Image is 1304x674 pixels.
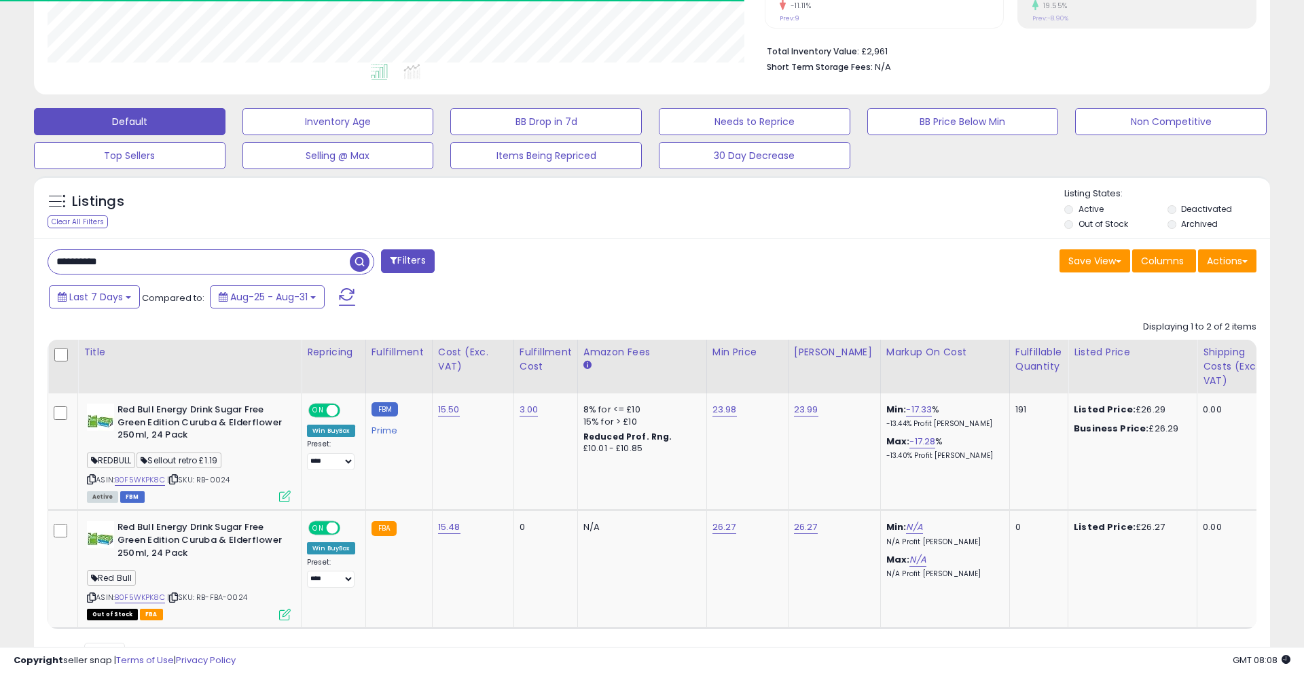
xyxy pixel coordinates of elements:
small: -11.11% [786,1,812,11]
span: N/A [875,60,891,73]
span: REDBULL [87,453,135,468]
span: FBA [140,609,163,620]
a: -17.33 [906,403,932,416]
div: Fulfillable Quantity [1015,345,1062,374]
div: Clear All Filters [48,215,108,228]
th: The percentage added to the cost of goods (COGS) that forms the calculator for Min & Max prices. [880,340,1009,393]
small: FBA [372,521,397,536]
div: Fulfillment [372,345,427,359]
span: FBM [120,491,145,503]
img: 41N2b2dEpUL._SL40_.jpg [87,404,114,431]
span: OFF [338,522,360,534]
div: Markup on Cost [886,345,1004,359]
strong: Copyright [14,654,63,667]
button: Non Competitive [1075,108,1267,135]
button: Aug-25 - Aug-31 [210,285,325,308]
div: Repricing [307,345,360,359]
span: Sellout retro £1.19 [137,453,221,468]
b: Red Bull Energy Drink Sugar Free Green Edition Curuba & Elderflower 250ml, 24 Pack [117,521,283,563]
a: N/A [909,553,926,567]
small: Prev: -8.90% [1032,14,1068,22]
div: seller snap | | [14,654,236,667]
div: 15% for > £10 [583,416,696,428]
div: ASIN: [87,521,291,618]
div: % [886,436,999,461]
button: BB Drop in 7d [450,108,642,135]
a: 15.50 [438,403,460,416]
div: Prime [372,420,422,436]
span: All listings currently available for purchase on Amazon [87,491,118,503]
a: 26.27 [712,520,736,534]
b: Min: [886,403,907,416]
h5: Listings [72,192,124,211]
div: Amazon Fees [583,345,701,359]
label: Active [1079,203,1104,215]
div: 0 [520,521,567,533]
div: Shipping Costs (Exc. VAT) [1203,345,1273,388]
div: Cost (Exc. VAT) [438,345,508,374]
div: Fulfillment Cost [520,345,572,374]
button: Actions [1198,249,1256,272]
label: Archived [1181,218,1218,230]
button: Columns [1132,249,1196,272]
div: Preset: [307,558,355,588]
b: Red Bull Energy Drink Sugar Free Green Edition Curuba & Elderflower 250ml, 24 Pack [117,404,283,445]
label: Deactivated [1181,203,1232,215]
div: £10.01 - £10.85 [583,443,696,455]
span: Aug-25 - Aug-31 [230,290,308,304]
p: N/A Profit [PERSON_NAME] [886,569,999,579]
div: £26.29 [1074,404,1187,416]
a: B0F5WKPK8C [115,592,165,603]
a: Terms of Use [116,654,174,667]
button: Needs to Reprice [659,108,850,135]
p: -13.40% Profit [PERSON_NAME] [886,451,999,461]
b: Max: [886,553,910,566]
div: 191 [1015,404,1057,416]
span: OFF [338,405,360,416]
div: N/A [583,521,696,533]
button: Top Sellers [34,142,225,169]
div: Listed Price [1074,345,1191,359]
img: 41N2b2dEpUL._SL40_.jpg [87,521,114,548]
p: -13.44% Profit [PERSON_NAME] [886,419,999,429]
span: | SKU: RB-0024 [167,474,230,485]
button: Filters [381,249,434,273]
button: Last 7 Days [49,285,140,308]
button: Selling @ Max [242,142,434,169]
span: All listings that are currently out of stock and unavailable for purchase on Amazon [87,609,138,620]
a: 26.27 [794,520,818,534]
p: Listing States: [1064,188,1269,200]
a: Privacy Policy [176,654,236,667]
b: Business Price: [1074,422,1148,435]
span: 2025-09-9 08:08 GMT [1233,654,1290,667]
b: Total Inventory Value: [767,46,859,57]
button: Items Being Repriced [450,142,642,169]
small: Amazon Fees. [583,359,592,372]
button: BB Price Below Min [867,108,1059,135]
div: 0 [1015,521,1057,533]
button: Default [34,108,225,135]
button: 30 Day Decrease [659,142,850,169]
div: Title [84,345,295,359]
label: Out of Stock [1079,218,1128,230]
button: Inventory Age [242,108,434,135]
b: Listed Price: [1074,403,1136,416]
div: % [886,404,999,429]
div: Win BuyBox [307,425,355,437]
div: Preset: [307,440,355,470]
div: ASIN: [87,404,291,501]
div: 0.00 [1203,404,1268,416]
b: Short Term Storage Fees: [767,61,873,73]
small: Prev: 9 [780,14,799,22]
a: 15.48 [438,520,460,534]
span: Last 7 Days [69,290,123,304]
a: N/A [906,520,922,534]
a: B0F5WKPK8C [115,474,165,486]
li: £2,961 [767,42,1246,58]
div: 0.00 [1203,521,1268,533]
div: £26.29 [1074,423,1187,435]
div: [PERSON_NAME] [794,345,875,359]
span: | SKU: RB-FBA-0024 [167,592,247,603]
small: 19.55% [1038,1,1068,11]
div: £26.27 [1074,521,1187,533]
